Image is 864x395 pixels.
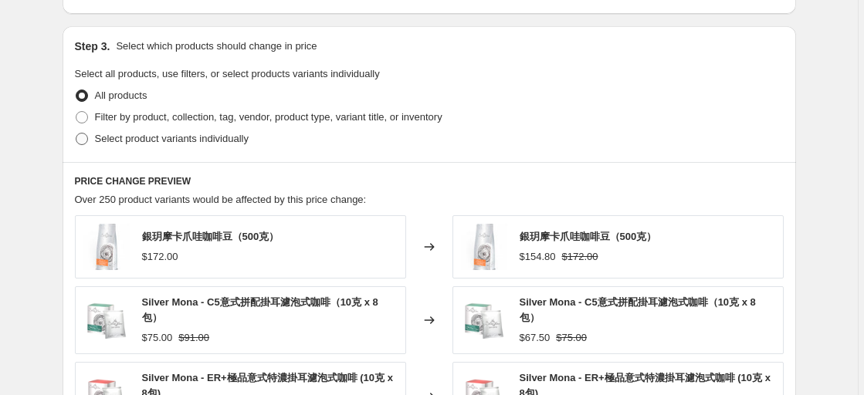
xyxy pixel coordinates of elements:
[95,89,147,101] span: All products
[142,296,378,323] span: Silver Mona - C5意式拼配掛耳濾泡式咖啡（10克 x 8包）
[562,249,598,265] strike: $172.00
[520,231,657,242] span: 銀玥摩卡爪哇咖啡豆（500克）
[75,39,110,54] h2: Step 3.
[83,297,130,343] img: c5_80x.png
[556,330,587,346] strike: $75.00
[461,297,507,343] img: c5_80x.png
[520,249,556,265] div: $154.80
[75,175,784,187] h6: PRICE CHANGE PREVIEW
[95,111,442,123] span: Filter by product, collection, tag, vendor, product type, variant title, or inventory
[142,330,173,346] div: $75.00
[461,224,507,270] img: TIM_0067_2_80x.jpg
[83,224,130,270] img: TIM_0067_2_80x.jpg
[142,231,280,242] span: 銀玥摩卡爪哇咖啡豆（500克）
[95,133,249,144] span: Select product variants individually
[178,330,209,346] strike: $91.00
[520,296,756,323] span: Silver Mona - C5意式拼配掛耳濾泡式咖啡（10克 x 8包）
[116,39,317,54] p: Select which products should change in price
[520,330,551,346] div: $67.50
[142,249,178,265] div: $172.00
[75,194,367,205] span: Over 250 product variants would be affected by this price change:
[75,68,380,79] span: Select all products, use filters, or select products variants individually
